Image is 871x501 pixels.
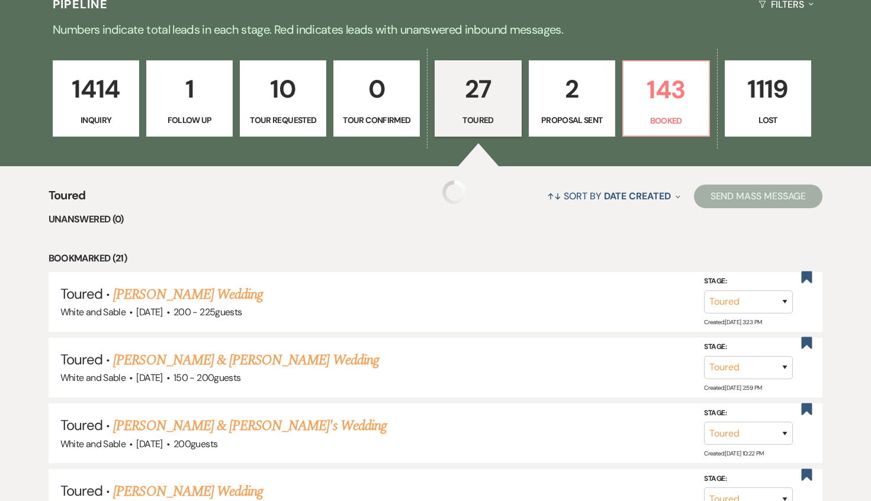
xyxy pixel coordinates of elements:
[49,251,823,266] li: Bookmarked (21)
[542,180,684,212] button: Sort By Date Created
[547,190,561,202] span: ↑↓
[536,69,608,109] p: 2
[9,20,862,39] p: Numbers indicate total leads in each stage. Red indicates leads with unanswered inbound messages.
[173,306,242,318] span: 200 - 225 guests
[53,60,139,137] a: 1414Inquiry
[146,60,233,137] a: 1Follow Up
[704,473,793,486] label: Stage:
[631,114,702,127] p: Booked
[173,371,240,384] span: 150 - 200 guests
[60,69,131,109] p: 1414
[248,114,319,127] p: Tour Requested
[442,69,513,109] p: 27
[442,180,466,204] img: loading spinner
[113,415,387,437] a: [PERSON_NAME] & [PERSON_NAME]'s Wedding
[154,69,225,109] p: 1
[136,306,162,318] span: [DATE]
[154,114,225,127] p: Follow Up
[435,60,521,137] a: 27Toured
[732,114,803,127] p: Lost
[704,450,763,457] span: Created: [DATE] 10:22 PM
[732,69,803,109] p: 1119
[622,60,710,137] a: 143Booked
[333,60,420,137] a: 0Tour Confirmed
[113,284,263,305] a: [PERSON_NAME] Wedding
[136,438,162,450] span: [DATE]
[60,114,131,127] p: Inquiry
[173,438,217,450] span: 200 guests
[536,114,608,127] p: Proposal Sent
[136,371,162,384] span: [DATE]
[113,350,378,371] a: [PERSON_NAME] & [PERSON_NAME] Wedding
[442,114,513,127] p: Toured
[60,285,102,303] span: Toured
[49,212,823,227] li: Unanswered (0)
[49,186,86,212] span: Toured
[704,406,793,419] label: Stage:
[725,60,811,137] a: 1119Lost
[60,371,126,384] span: White and Sable
[341,114,412,127] p: Tour Confirmed
[694,185,823,208] button: Send Mass Message
[60,416,102,434] span: Toured
[704,275,793,288] label: Stage:
[529,60,615,137] a: 2Proposal Sent
[704,384,761,392] span: Created: [DATE] 2:59 PM
[60,350,102,369] span: Toured
[704,341,793,354] label: Stage:
[60,481,102,500] span: Toured
[604,190,671,202] span: Date Created
[704,318,761,326] span: Created: [DATE] 3:23 PM
[341,69,412,109] p: 0
[631,70,702,109] p: 143
[60,306,126,318] span: White and Sable
[60,438,126,450] span: White and Sable
[248,69,319,109] p: 10
[240,60,326,137] a: 10Tour Requested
